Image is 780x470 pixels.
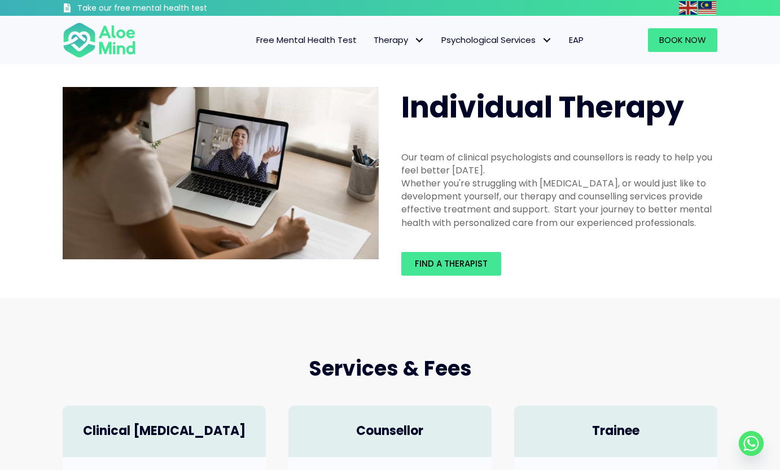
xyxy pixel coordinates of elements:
[401,252,501,276] a: Find a therapist
[679,1,698,14] a: English
[256,34,357,46] span: Free Mental Health Test
[248,28,365,52] a: Free Mental Health Test
[538,32,555,49] span: Psychological Services: submenu
[63,87,379,260] img: Therapy online individual
[525,423,706,440] h4: Trainee
[374,34,424,46] span: Therapy
[365,28,433,52] a: TherapyTherapy: submenu
[401,151,717,177] div: Our team of clinical psychologists and counsellors is ready to help you feel better [DATE].
[300,423,480,440] h4: Counsellor
[309,354,472,383] span: Services & Fees
[401,86,684,128] span: Individual Therapy
[401,177,717,229] div: Whether you're struggling with [MEDICAL_DATA], or would just like to development yourself, our th...
[560,28,592,52] a: EAP
[74,423,255,440] h4: Clinical [MEDICAL_DATA]
[441,34,552,46] span: Psychological Services
[698,1,716,15] img: ms
[411,32,427,49] span: Therapy: submenu
[679,1,697,15] img: en
[63,3,268,16] a: Take our free mental health test
[739,431,764,456] a: Whatsapp
[433,28,560,52] a: Psychological ServicesPsychological Services: submenu
[698,1,717,14] a: Malay
[648,28,717,52] a: Book Now
[415,258,488,269] span: Find a therapist
[151,28,592,52] nav: Menu
[63,21,136,59] img: Aloe mind Logo
[569,34,584,46] span: EAP
[659,34,706,46] span: Book Now
[77,3,268,14] h3: Take our free mental health test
